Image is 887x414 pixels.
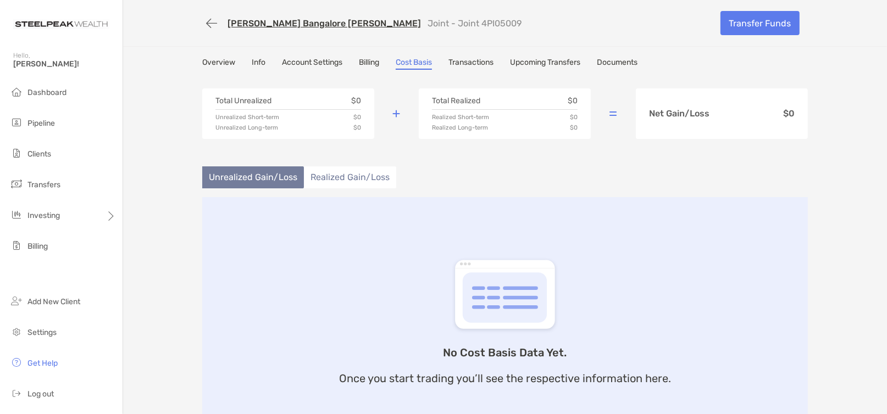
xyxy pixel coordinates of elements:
span: Settings [27,328,57,337]
p: Realized Short-term [432,114,489,120]
h4: No Cost Basis Data Yet. [443,346,567,359]
a: Documents [597,58,637,70]
p: Unrealized Long-term [215,125,278,131]
span: Billing [27,242,48,251]
p: $0 [570,125,578,131]
li: Realized Gain/Loss [304,166,396,188]
p: $0 [353,114,361,120]
a: Transfer Funds [720,11,800,35]
img: get-help icon [10,356,23,369]
li: Unrealized Gain/Loss [202,166,304,188]
span: Pipeline [27,119,55,128]
img: pipeline icon [10,116,23,129]
a: Info [252,58,265,70]
p: Once you start trading you’ll see the respective information here. [339,372,671,385]
a: Cost Basis [396,58,432,70]
p: $0 [351,97,361,105]
span: Clients [27,149,51,159]
p: $0 [568,97,578,105]
img: clients icon [10,147,23,160]
p: $0 [353,125,361,131]
img: settings icon [10,325,23,338]
img: logout icon [10,387,23,400]
a: Billing [359,58,379,70]
p: Total Realized [432,97,480,105]
span: Log out [27,389,54,399]
img: investing icon [10,208,23,221]
img: dashboard icon [10,85,23,98]
p: Total Unrealized [215,97,271,105]
img: transfers icon [10,177,23,191]
span: [PERSON_NAME]! [13,59,116,69]
a: Overview [202,58,235,70]
a: Upcoming Transfers [510,58,580,70]
img: add_new_client icon [10,294,23,307]
a: Account Settings [282,58,342,70]
a: Transactions [448,58,494,70]
p: Unrealized Short-term [215,114,279,120]
p: Realized Long-term [432,125,488,131]
img: basis report [450,258,560,333]
p: $0 [570,114,578,120]
img: billing icon [10,239,23,252]
span: Dashboard [27,88,66,97]
p: Joint - Joint 4PI05009 [428,18,522,29]
span: Transfers [27,180,60,189]
a: [PERSON_NAME] Bangalore [PERSON_NAME] [228,18,421,29]
p: $0 [783,109,795,118]
span: Get Help [27,359,58,368]
p: Net Gain/Loss [649,109,709,118]
span: Investing [27,211,60,220]
img: Zoe Logo [13,4,109,44]
span: Add New Client [27,297,80,306]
